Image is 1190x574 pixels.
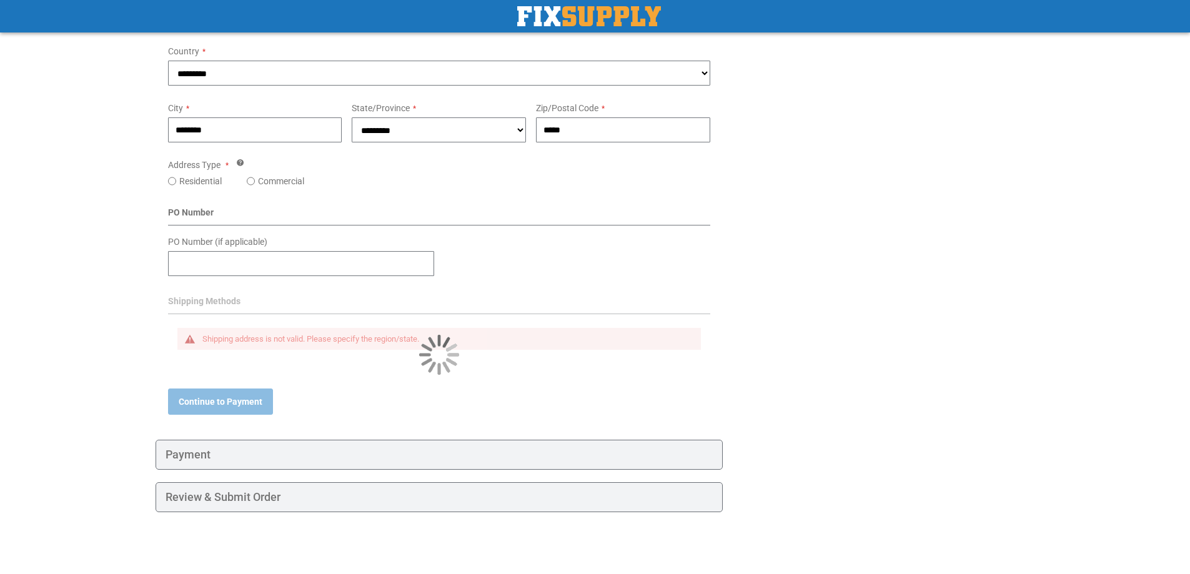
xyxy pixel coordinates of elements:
[179,175,222,187] label: Residential
[156,482,723,512] div: Review & Submit Order
[352,103,410,113] span: State/Province
[156,440,723,470] div: Payment
[168,160,221,170] span: Address Type
[258,175,304,187] label: Commercial
[168,206,711,225] div: PO Number
[517,6,661,26] a: store logo
[168,103,183,113] span: City
[536,103,598,113] span: Zip/Postal Code
[517,6,661,26] img: Fix Industrial Supply
[168,46,199,56] span: Country
[419,335,459,375] img: Loading...
[168,237,267,247] span: PO Number (if applicable)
